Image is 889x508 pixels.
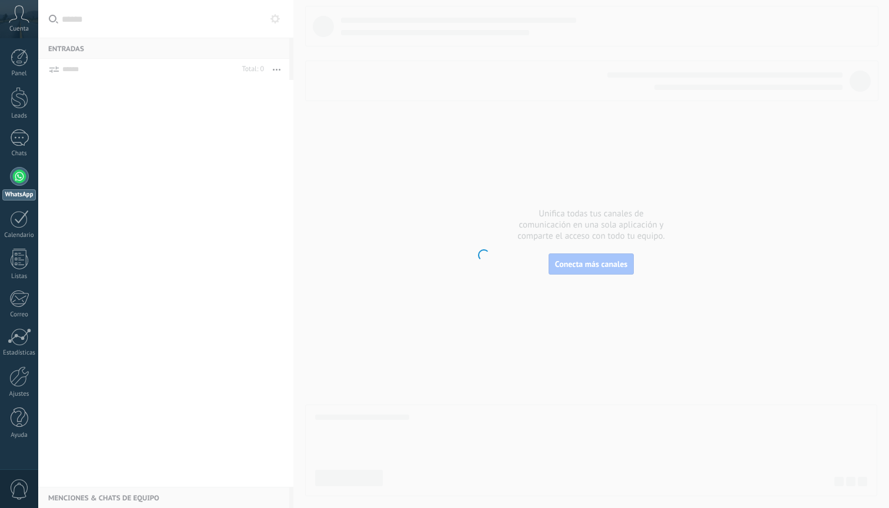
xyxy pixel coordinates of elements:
div: Listas [2,273,36,280]
div: Leads [2,112,36,120]
div: Panel [2,70,36,78]
div: Estadísticas [2,349,36,357]
div: Ayuda [2,432,36,439]
div: Calendario [2,232,36,239]
div: Ajustes [2,390,36,398]
div: WhatsApp [2,189,36,200]
div: Chats [2,150,36,158]
div: Correo [2,311,36,319]
span: Cuenta [9,25,29,33]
